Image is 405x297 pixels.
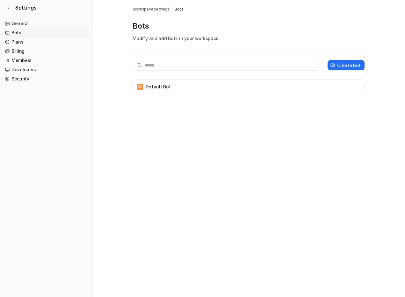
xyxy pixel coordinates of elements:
[330,63,335,68] img: create
[3,38,89,46] a: Plans
[171,6,173,12] span: /
[137,84,143,90] span: D
[133,6,170,12] a: Workspace settings
[3,28,89,37] a: Bots
[146,84,171,90] p: Default Bot
[133,35,365,42] p: Modify and add Bots in your workspace.
[3,74,89,83] a: Security
[3,19,89,28] a: General
[3,65,89,74] a: Developers
[328,60,364,70] button: Create bot
[175,6,184,12] a: Bots
[3,47,89,56] a: Billing
[133,21,365,31] p: Bots
[3,56,89,65] a: Members
[15,4,37,11] span: Settings
[337,62,360,69] p: Create bot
